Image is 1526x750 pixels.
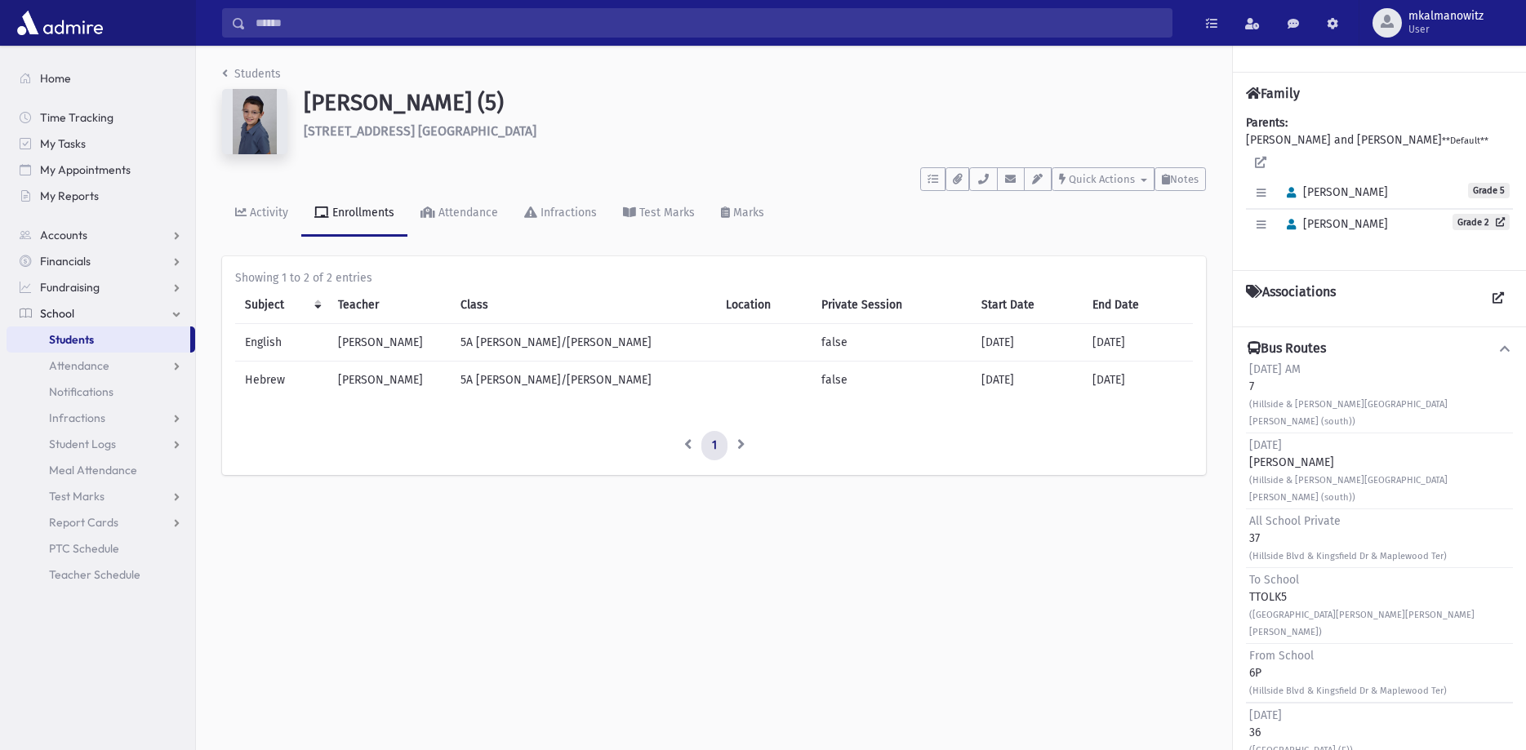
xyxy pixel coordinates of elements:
[1155,167,1206,191] button: Notes
[1246,86,1300,101] h4: Family
[1484,284,1513,313] a: View all Associations
[1248,340,1326,357] h4: Bus Routes
[7,535,195,561] a: PTC Schedule
[1249,513,1447,564] div: 37
[1083,362,1193,399] td: [DATE]
[40,280,100,295] span: Fundraising
[235,362,328,399] td: Hebrew
[1249,361,1510,429] div: 7
[1249,686,1447,696] small: (Hillside Blvd & Kingsfield Dr & Maplewood Ter)
[435,206,498,220] div: Attendance
[1249,438,1282,452] span: [DATE]
[1249,551,1447,561] small: (Hillside Blvd & Kingsfield Dr & Maplewood Ter)
[7,131,195,157] a: My Tasks
[49,515,118,530] span: Report Cards
[1249,437,1510,505] div: [PERSON_NAME]
[49,384,113,399] span: Notifications
[235,324,328,362] td: English
[304,89,1206,117] h1: [PERSON_NAME] (5)
[13,7,107,39] img: AdmirePro
[304,123,1206,139] h6: [STREET_ADDRESS] [GEOGRAPHIC_DATA]
[7,104,195,131] a: Time Tracking
[972,362,1083,399] td: [DATE]
[812,362,972,399] td: false
[7,274,195,300] a: Fundraising
[222,65,281,89] nav: breadcrumb
[49,489,105,504] span: Test Marks
[246,8,1172,38] input: Search
[7,248,195,274] a: Financials
[247,206,288,220] div: Activity
[7,509,195,535] a: Report Cards
[7,183,195,209] a: My Reports
[49,463,137,477] span: Meal Attendance
[49,411,105,425] span: Infractions
[328,362,451,399] td: [PERSON_NAME]
[812,286,972,324] th: Private Session
[1468,183,1510,198] span: Grade 5
[1249,571,1510,640] div: TTOLK5
[636,206,695,220] div: Test Marks
[7,457,195,483] a: Meal Attendance
[7,483,195,509] a: Test Marks
[40,254,91,268] span: Financials
[7,65,195,91] a: Home
[329,206,394,220] div: Enrollments
[40,71,71,86] span: Home
[49,332,94,347] span: Students
[1052,167,1155,191] button: Quick Actions
[49,358,109,373] span: Attendance
[1249,649,1314,663] span: From School
[7,353,195,379] a: Attendance
[40,136,86,151] span: My Tasks
[40,162,131,177] span: My Appointments
[451,324,716,362] td: 5A [PERSON_NAME]/[PERSON_NAME]
[1246,340,1513,357] button: Bus Routes
[1453,214,1510,230] a: Grade 2
[7,326,190,353] a: Students
[1083,324,1193,362] td: [DATE]
[701,431,727,460] a: 1
[1279,217,1388,231] span: [PERSON_NAME]
[40,110,113,125] span: Time Tracking
[1249,514,1341,528] span: All School Private
[328,324,451,362] td: [PERSON_NAME]
[972,286,1083,324] th: Start Date
[451,286,716,324] th: Class
[1249,362,1301,376] span: [DATE] AM
[328,286,451,324] th: Teacher
[235,286,328,324] th: Subject
[1246,116,1288,130] b: Parents:
[1246,284,1336,313] h4: Associations
[7,379,195,405] a: Notifications
[49,437,116,451] span: Student Logs
[1246,114,1513,257] div: [PERSON_NAME] and [PERSON_NAME]
[1408,10,1484,23] span: mkalmanowitz
[40,306,74,321] span: School
[7,561,195,588] a: Teacher Schedule
[222,191,301,237] a: Activity
[451,362,716,399] td: 5A [PERSON_NAME]/[PERSON_NAME]
[7,431,195,457] a: Student Logs
[716,286,811,324] th: Location
[1249,610,1475,637] small: ([GEOGRAPHIC_DATA][PERSON_NAME][PERSON_NAME][PERSON_NAME])
[1069,173,1135,185] span: Quick Actions
[1249,708,1282,722] span: [DATE]
[1249,475,1448,503] small: (Hillside & [PERSON_NAME][GEOGRAPHIC_DATA][PERSON_NAME] (south))
[708,191,777,237] a: Marks
[511,191,610,237] a: Infractions
[40,189,99,203] span: My Reports
[301,191,407,237] a: Enrollments
[235,269,1193,286] div: Showing 1 to 2 of 2 entries
[730,206,764,220] div: Marks
[812,324,972,362] td: false
[222,67,281,81] a: Students
[49,567,140,582] span: Teacher Schedule
[7,157,195,183] a: My Appointments
[1249,573,1299,587] span: To School
[7,405,195,431] a: Infractions
[1170,173,1199,185] span: Notes
[49,541,119,556] span: PTC Schedule
[972,324,1083,362] td: [DATE]
[537,206,597,220] div: Infractions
